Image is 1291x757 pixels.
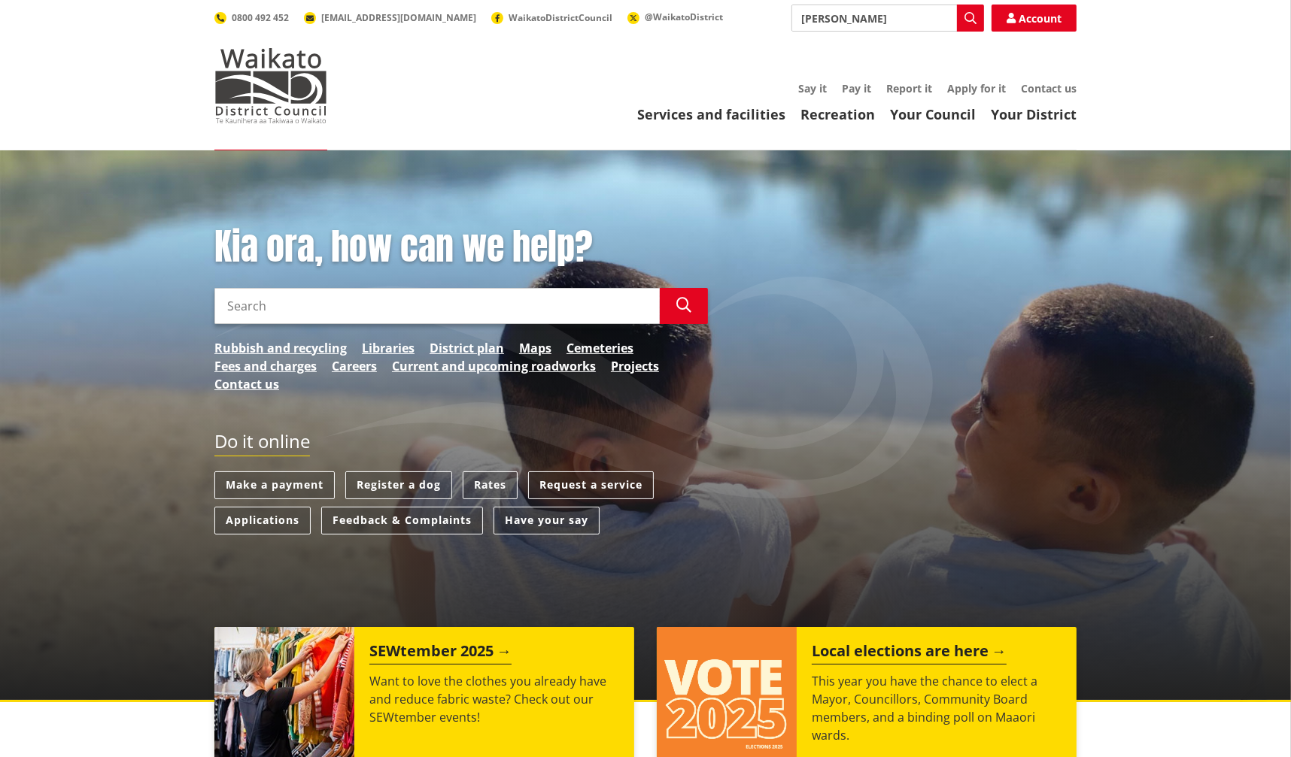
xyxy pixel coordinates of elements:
p: Want to love the clothes you already have and reduce fabric waste? Check out our SEWtember events! [369,672,619,726]
a: Rates [463,471,518,499]
h2: Do it online [214,431,310,457]
a: Report it [886,81,932,95]
h2: SEWtember 2025 [369,642,512,665]
a: Projects [611,357,659,375]
a: Contact us [214,375,279,393]
input: Search input [791,5,984,32]
iframe: Messenger Launcher [1222,694,1276,748]
a: Careers [332,357,377,375]
a: Cemeteries [567,339,633,357]
a: 0800 492 452 [214,11,289,24]
a: Services and facilities [637,105,785,123]
a: District plan [430,339,504,357]
a: WaikatoDistrictCouncil [491,11,612,24]
a: Have your say [494,507,600,534]
a: Recreation [800,105,875,123]
h1: Kia ora, how can we help? [214,226,708,269]
a: Feedback & Complaints [321,507,483,534]
p: This year you have the chance to elect a Mayor, Councillors, Community Board members, and a bindi... [812,672,1062,744]
a: Register a dog [345,471,452,499]
a: Applications [214,507,311,534]
a: Fees and charges [214,357,317,375]
a: Apply for it [947,81,1006,95]
a: Contact us [1021,81,1077,95]
a: Make a payment [214,471,335,499]
a: Account [992,5,1077,32]
a: Your Council [890,105,976,123]
a: @WaikatoDistrict [627,11,723,23]
span: @WaikatoDistrict [645,11,723,23]
a: Maps [519,339,551,357]
a: Libraries [362,339,415,357]
a: Your District [991,105,1077,123]
span: 0800 492 452 [232,11,289,24]
a: Pay it [842,81,871,95]
a: Say it [798,81,827,95]
img: Waikato District Council - Te Kaunihera aa Takiwaa o Waikato [214,48,327,123]
span: WaikatoDistrictCouncil [509,11,612,24]
a: Current and upcoming roadworks [392,357,596,375]
input: Search input [214,288,660,324]
span: [EMAIL_ADDRESS][DOMAIN_NAME] [321,11,476,24]
h2: Local elections are here [812,642,1007,665]
a: Rubbish and recycling [214,339,347,357]
a: Request a service [528,471,654,499]
a: [EMAIL_ADDRESS][DOMAIN_NAME] [304,11,476,24]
